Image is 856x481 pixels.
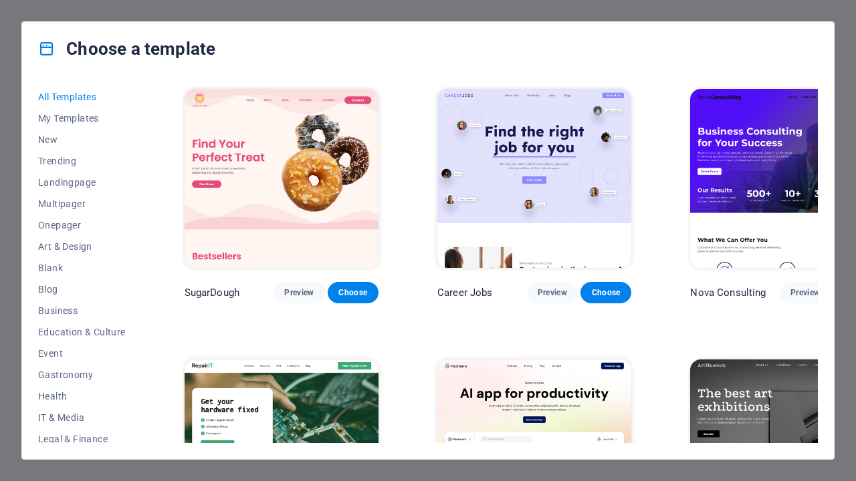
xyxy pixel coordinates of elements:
[38,391,126,402] span: Health
[38,327,126,337] span: Education & Culture
[527,282,578,303] button: Preview
[38,172,126,193] button: Landingpage
[274,282,324,303] button: Preview
[38,193,126,214] button: Multipager
[38,150,126,172] button: Trending
[38,385,126,407] button: Health
[38,348,126,359] span: Event
[38,305,126,316] span: Business
[38,428,126,450] button: Legal & Finance
[38,279,126,300] button: Blog
[38,434,126,444] span: Legal & Finance
[38,92,126,102] span: All Templates
[38,214,126,236] button: Onepager
[38,198,126,209] span: Multipager
[591,287,621,298] span: Choose
[38,284,126,295] span: Blog
[284,287,314,298] span: Preview
[38,257,126,279] button: Blank
[38,236,126,257] button: Art & Design
[38,113,126,124] span: My Templates
[38,321,126,343] button: Education & Culture
[790,287,820,298] span: Preview
[38,156,126,166] span: Trending
[38,177,126,188] span: Landingpage
[38,412,126,423] span: IT & Media
[538,287,567,298] span: Preview
[437,89,631,268] img: Career Jobs
[38,220,126,230] span: Onepager
[38,369,126,380] span: Gastronomy
[38,108,126,129] button: My Templates
[38,38,215,59] h4: Choose a template
[437,286,493,299] p: Career Jobs
[185,286,239,299] p: SugarDough
[185,89,379,268] img: SugarDough
[580,282,631,303] button: Choose
[38,407,126,428] button: IT & Media
[38,129,126,150] button: New
[38,300,126,321] button: Business
[38,343,126,364] button: Event
[690,286,766,299] p: Nova Consulting
[38,134,126,145] span: New
[328,282,379,303] button: Choose
[780,282,831,303] button: Preview
[38,263,126,273] span: Blank
[38,241,126,252] span: Art & Design
[38,86,126,108] button: All Templates
[338,287,368,298] span: Choose
[38,364,126,385] button: Gastronomy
